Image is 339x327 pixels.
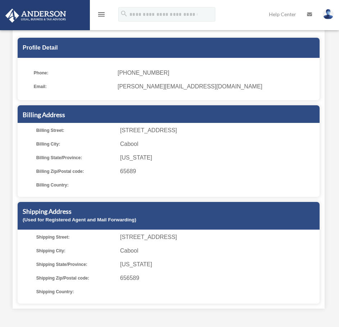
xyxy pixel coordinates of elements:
span: 656589 [120,273,317,283]
h5: Billing Address [23,110,315,119]
h5: Shipping Address [23,207,315,216]
span: Cabool [120,139,317,149]
span: Billing State/Province: [36,153,115,163]
span: 65689 [120,166,317,176]
span: Shipping Street: [36,232,115,242]
span: [PHONE_NUMBER] [118,68,315,78]
span: Billing Country: [36,180,115,190]
span: Phone: [34,68,113,78]
span: [US_STATE] [120,259,317,270]
span: Shipping Country: [36,287,115,297]
span: Billing Zip/Postal code: [36,166,115,176]
span: Shipping Zip/Postal code: [36,273,115,283]
i: menu [97,10,106,19]
a: menu [97,13,106,19]
div: Profile Detail [18,38,320,58]
span: Shipping State/Province: [36,259,115,270]
span: [STREET_ADDRESS] [120,232,317,242]
span: Billing Street: [36,125,115,135]
span: [STREET_ADDRESS] [120,125,317,135]
span: Shipping City: [36,246,115,256]
i: search [120,10,128,18]
span: Cabool [120,246,317,256]
img: User Pic [323,9,334,19]
img: Anderson Advisors Platinum Portal [3,9,68,23]
span: [PERSON_NAME][EMAIL_ADDRESS][DOMAIN_NAME] [118,82,315,92]
span: [US_STATE] [120,153,317,163]
span: Billing City: [36,139,115,149]
span: Email: [34,82,113,92]
small: (Used for Registered Agent and Mail Forwarding) [23,217,136,222]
